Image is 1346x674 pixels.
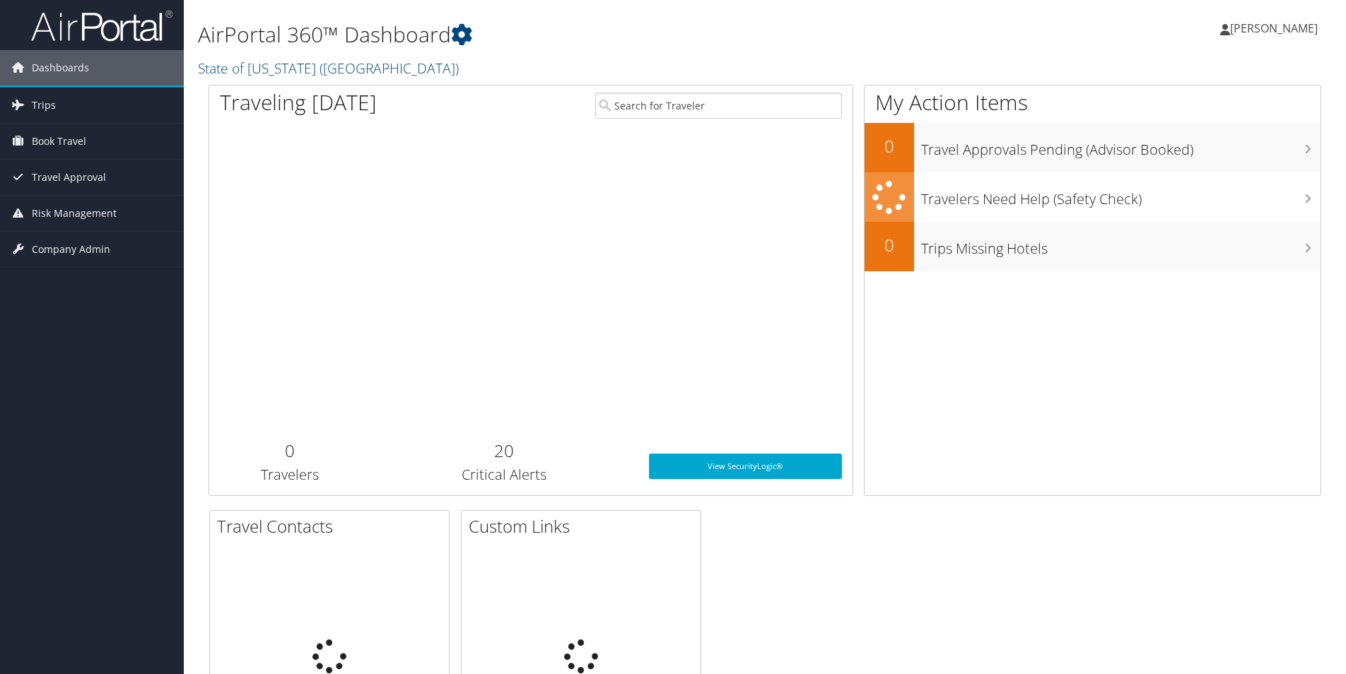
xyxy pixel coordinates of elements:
h2: 0 [865,134,914,158]
h1: My Action Items [865,88,1321,117]
span: Travel Approval [32,160,106,195]
a: Travelers Need Help (Safety Check) [865,172,1321,223]
h3: Travel Approvals Pending (Advisor Booked) [921,133,1321,160]
span: Company Admin [32,232,110,267]
a: [PERSON_NAME] [1220,7,1332,49]
h1: Traveling [DATE] [220,88,377,117]
h2: 20 [380,439,627,463]
h1: AirPortal 360™ Dashboard [198,20,954,49]
h3: Travelers Need Help (Safety Check) [921,182,1321,209]
h3: Travelers [220,465,359,485]
span: Book Travel [32,124,86,159]
h3: Critical Alerts [380,465,627,485]
a: 0Trips Missing Hotels [865,222,1321,271]
span: Dashboards [32,50,89,85]
input: Search for Traveler [595,93,842,119]
span: Risk Management [32,196,117,231]
a: State of [US_STATE] ([GEOGRAPHIC_DATA]) [198,59,462,78]
a: 0Travel Approvals Pending (Advisor Booked) [865,123,1321,172]
h3: Trips Missing Hotels [921,232,1321,259]
span: [PERSON_NAME] [1230,20,1318,36]
img: airportal-logo.png [31,9,172,42]
h2: Custom Links [469,514,701,538]
h2: 0 [220,439,359,463]
a: View SecurityLogic® [649,454,842,479]
span: Trips [32,88,56,123]
h2: 0 [865,233,914,257]
h2: Travel Contacts [217,514,449,538]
